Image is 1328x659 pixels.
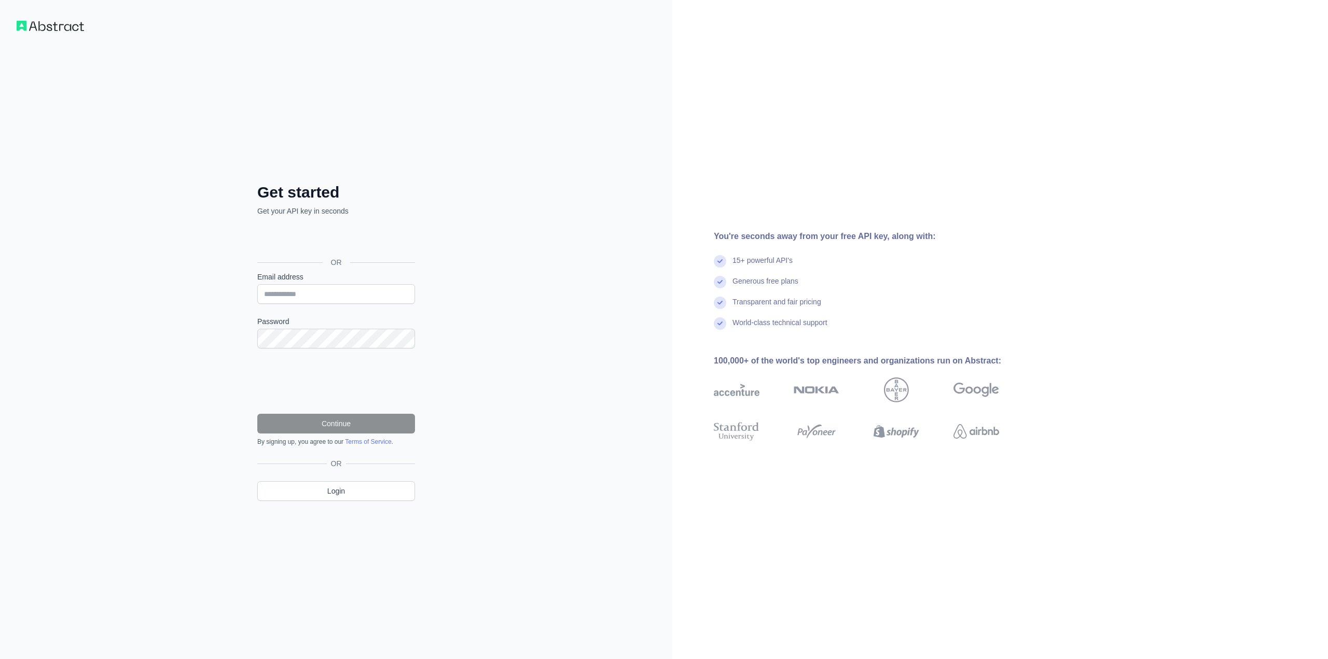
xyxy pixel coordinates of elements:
[257,414,415,433] button: Continue
[794,377,839,402] img: nokia
[953,420,999,443] img: airbnb
[732,276,798,297] div: Generous free plans
[252,228,418,250] iframe: Sign in with Google Button
[257,361,415,401] iframe: reCAPTCHA
[953,377,999,402] img: google
[345,438,391,445] a: Terms of Service
[714,255,726,268] img: check mark
[327,458,346,469] span: OR
[323,257,350,268] span: OR
[17,21,84,31] img: Workflow
[257,206,415,216] p: Get your API key in seconds
[714,276,726,288] img: check mark
[714,377,759,402] img: accenture
[732,317,827,338] div: World-class technical support
[714,355,1032,367] div: 100,000+ of the world's top engineers and organizations run on Abstract:
[714,317,726,330] img: check mark
[714,297,726,309] img: check mark
[732,297,821,317] div: Transparent and fair pricing
[257,438,415,446] div: By signing up, you agree to our .
[257,481,415,501] a: Login
[884,377,909,402] img: bayer
[714,230,1032,243] div: You're seconds away from your free API key, along with:
[257,272,415,282] label: Email address
[732,255,793,276] div: 15+ powerful API's
[794,420,839,443] img: payoneer
[257,183,415,202] h2: Get started
[874,420,919,443] img: shopify
[257,316,415,327] label: Password
[714,420,759,443] img: stanford university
